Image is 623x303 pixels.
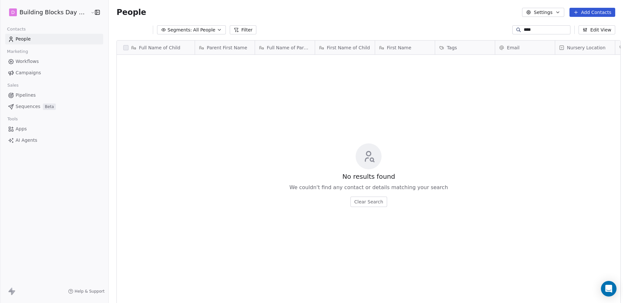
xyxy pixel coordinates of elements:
span: Sequences [16,103,40,110]
span: Tags [447,44,457,51]
button: DBuilding Blocks Day Nurseries [8,7,86,18]
span: People [16,36,31,42]
div: Email [495,41,555,55]
a: People [5,34,103,44]
span: AI Agents [16,137,37,144]
div: First Name of Child [315,41,375,55]
a: Apps [5,124,103,134]
span: All People [193,27,215,33]
span: Pipelines [16,92,36,99]
button: Clear Search [350,197,387,207]
a: SequencesBeta [5,101,103,112]
span: First Name of Child [327,44,370,51]
div: Full Name of Child [117,41,195,55]
span: Beta [43,103,56,110]
a: AI Agents [5,135,103,146]
span: Parent First Name [207,44,247,51]
span: Marketing [4,47,31,56]
div: grid [117,55,195,292]
button: Add Contacts [569,8,615,17]
div: Parent First Name [195,41,255,55]
span: Workflows [16,58,39,65]
div: First Name [375,41,435,55]
a: Pipelines [5,90,103,101]
span: No results found [342,172,395,181]
a: Campaigns [5,67,103,78]
span: Help & Support [75,289,104,294]
div: Open Intercom Messenger [601,281,617,297]
span: Building Blocks Day Nurseries [19,8,89,17]
span: First Name [387,44,411,51]
div: Full Name of Parent [255,41,315,55]
span: People [116,7,146,17]
span: Full Name of Child [139,44,180,51]
span: Apps [16,126,27,132]
div: Tags [435,41,495,55]
span: Contacts [4,24,29,34]
span: Campaigns [16,69,41,76]
div: Nursery Location [555,41,615,55]
span: Tools [5,114,20,124]
span: We couldn't find any contact or details matching your search [289,184,448,191]
span: Email [507,44,519,51]
span: Full Name of Parent [267,44,311,51]
span: Sales [5,80,21,90]
span: Nursery Location [567,44,605,51]
button: Settings [522,8,564,17]
button: Edit View [579,25,615,34]
a: Workflows [5,56,103,67]
a: Help & Support [68,289,104,294]
span: Segments: [167,27,192,33]
span: D [11,9,15,16]
button: Filter [230,25,257,34]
